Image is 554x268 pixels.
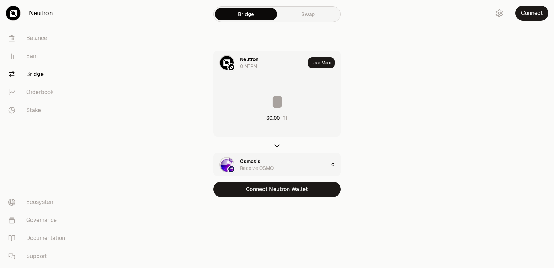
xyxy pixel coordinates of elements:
img: NTRN Logo [220,56,234,70]
div: $0.00 [266,114,280,121]
div: 0 NTRN [240,63,257,70]
button: OSMO LogoOsmosis LogoOsmosisReceive OSMO0 [214,153,340,176]
a: Documentation [3,229,75,247]
a: Ecosystem [3,193,75,211]
div: Neutron [240,56,258,63]
a: Earn [3,47,75,65]
div: Osmosis [240,158,260,165]
a: Support [3,247,75,265]
img: Neutron Logo [228,64,234,70]
div: Receive OSMO [240,165,274,172]
a: Orderbook [3,83,75,101]
a: Balance [3,29,75,47]
a: Bridge [215,8,277,20]
button: Connect Neutron Wallet [213,182,341,197]
div: OSMO LogoOsmosis LogoOsmosisReceive OSMO [214,153,329,176]
a: Bridge [3,65,75,83]
a: Governance [3,211,75,229]
button: $0.00 [266,114,288,121]
a: Stake [3,101,75,119]
div: NTRN LogoNeutron LogoNeutron0 NTRN [214,51,305,75]
button: Use Max [308,57,335,68]
img: OSMO Logo [220,158,234,172]
img: Osmosis Logo [228,166,234,172]
div: 0 [331,153,340,176]
a: Swap [277,8,339,20]
button: Connect [515,6,548,21]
